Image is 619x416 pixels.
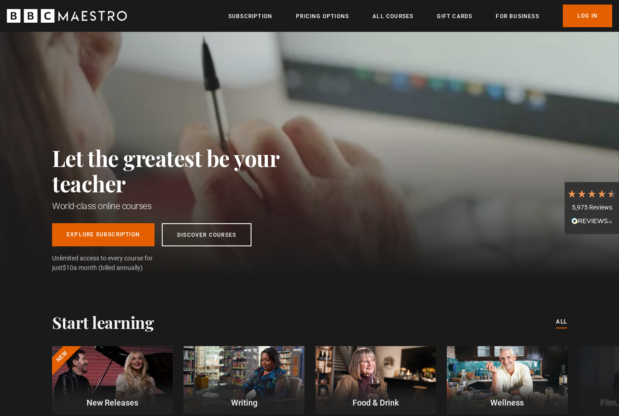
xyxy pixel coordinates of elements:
a: Gift Cards [437,12,472,21]
h1: World-class online courses [52,200,319,212]
a: Wellness [447,346,567,414]
img: REVIEWS.io [571,218,612,224]
svg: BBC Maestro [7,9,127,23]
a: Pricing Options [296,12,349,21]
a: All Courses [372,12,413,21]
div: 5,975 Reviews [567,203,617,212]
nav: Primary [228,5,612,27]
a: Food & Drink [315,346,436,414]
a: Discover Courses [162,223,251,246]
a: Explore Subscription [52,223,155,246]
a: Subscription [228,12,272,21]
h2: Start learning [52,313,154,332]
a: Log In [563,5,612,27]
div: 5,975 ReviewsRead All Reviews [565,182,619,235]
span: $10 [63,264,73,271]
a: Writing [184,346,304,414]
div: Read All Reviews [567,216,617,227]
div: 4.7 Stars [567,189,617,199]
span: Unlimited access to every course for just a month (billed annually) [52,254,174,273]
h2: Let the greatest be your teacher [52,145,319,196]
a: All [556,317,567,327]
a: For business [496,12,539,21]
a: New New Releases [52,346,173,414]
